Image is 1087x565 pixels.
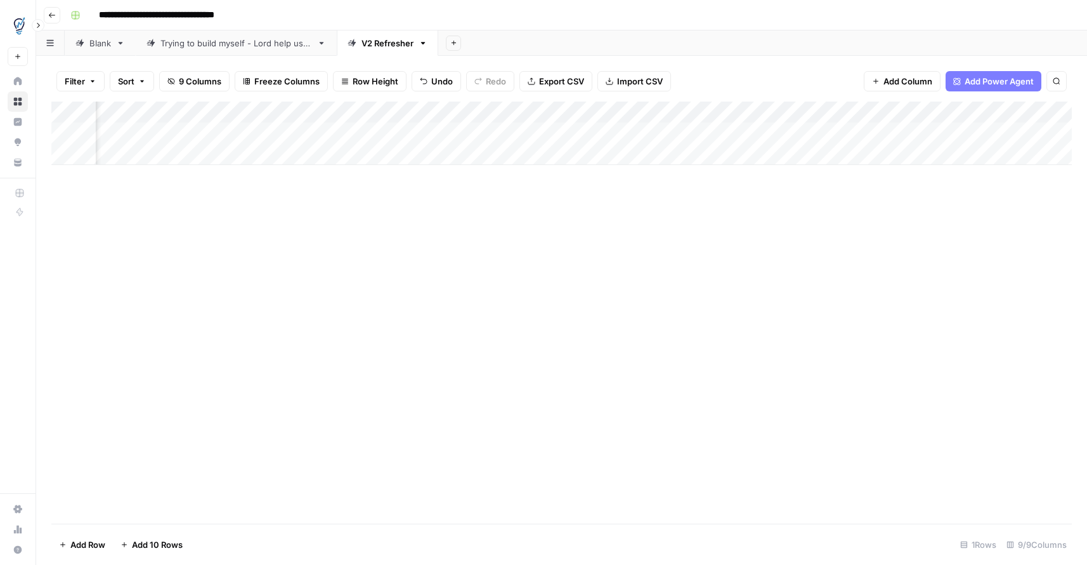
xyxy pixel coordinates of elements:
a: Browse [8,91,28,112]
span: Export CSV [539,75,584,88]
button: Filter [56,71,105,91]
span: Redo [486,75,506,88]
button: Help + Support [8,540,28,560]
span: Sort [118,75,134,88]
a: Usage [8,519,28,540]
span: Import CSV [617,75,663,88]
span: Row Height [353,75,398,88]
a: Insights [8,112,28,132]
button: Add Power Agent [946,71,1041,91]
a: Settings [8,499,28,519]
a: Your Data [8,152,28,173]
a: Blank [65,30,136,56]
div: 9/9 Columns [1001,535,1072,555]
button: Add Column [864,71,941,91]
button: Workspace: TDI Content Team [8,10,28,42]
button: Row Height [333,71,407,91]
div: V2 Refresher [361,37,413,50]
button: Redo [466,71,514,91]
button: 9 Columns [159,71,230,91]
div: Blank [89,37,111,50]
button: Undo [412,71,461,91]
span: Filter [65,75,85,88]
span: Undo [431,75,453,88]
a: Trying to build myself - Lord help us all [136,30,337,56]
span: Add Power Agent [965,75,1034,88]
div: 1 Rows [955,535,1001,555]
button: Import CSV [597,71,671,91]
div: Trying to build myself - Lord help us all [160,37,312,50]
a: Opportunities [8,132,28,152]
button: Freeze Columns [235,71,328,91]
a: Home [8,71,28,91]
span: Add Column [883,75,932,88]
span: Freeze Columns [254,75,320,88]
button: Export CSV [519,71,592,91]
button: Sort [110,71,154,91]
button: Add Row [51,535,113,555]
span: 9 Columns [179,75,221,88]
button: Add 10 Rows [113,535,190,555]
span: Add 10 Rows [132,538,183,551]
img: TDI Content Team Logo [8,15,30,37]
span: Add Row [70,538,105,551]
a: V2 Refresher [337,30,438,56]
